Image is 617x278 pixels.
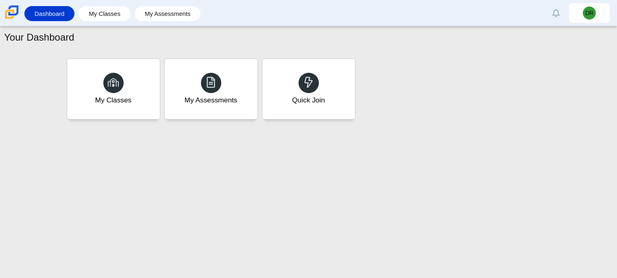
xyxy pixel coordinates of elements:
div: My Classes [95,95,132,105]
a: My Assessments [164,59,258,119]
div: My Assessments [185,95,238,105]
a: My Assessments [139,6,197,21]
div: Quick Join [292,95,325,105]
a: Quick Join [262,59,355,119]
img: Carmen School of Science & Technology [3,4,20,21]
a: Alerts [547,4,565,22]
a: Dashboard [28,6,70,21]
a: My Classes [67,59,160,119]
a: My Classes [83,6,126,21]
h1: Your Dashboard [4,30,74,44]
span: DR [585,10,593,16]
a: Carmen School of Science & Technology [3,15,20,22]
a: DR [569,3,610,23]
